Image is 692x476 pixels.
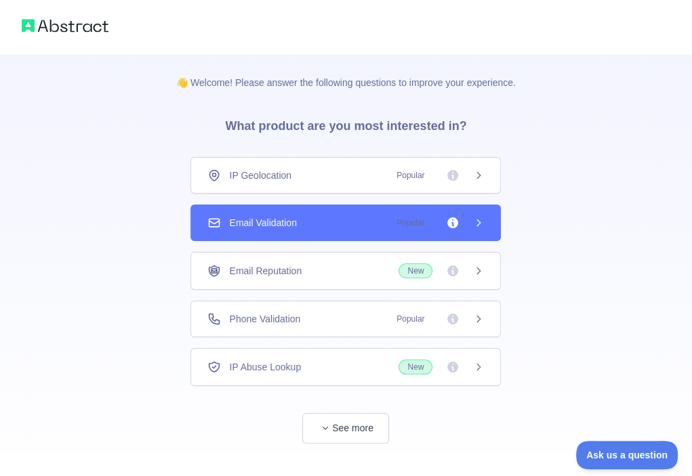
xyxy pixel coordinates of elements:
[229,360,301,374] span: IP Abuse Lookup
[155,54,537,89] p: 👋 Welcome! Please answer the following questions to improve your experience.
[229,312,300,326] span: Phone Validation
[388,216,432,230] span: Popular
[399,360,432,374] span: New
[302,413,389,443] button: See more
[203,89,488,157] h3: What product are you most interested in?
[229,264,302,278] span: Email Reputation
[388,169,432,182] span: Popular
[576,441,678,469] iframe: Toggle Customer Support
[229,169,291,182] span: IP Geolocation
[388,312,432,326] span: Popular
[399,263,432,278] span: New
[229,216,296,230] span: Email Validation
[22,16,108,35] img: Abstract logo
